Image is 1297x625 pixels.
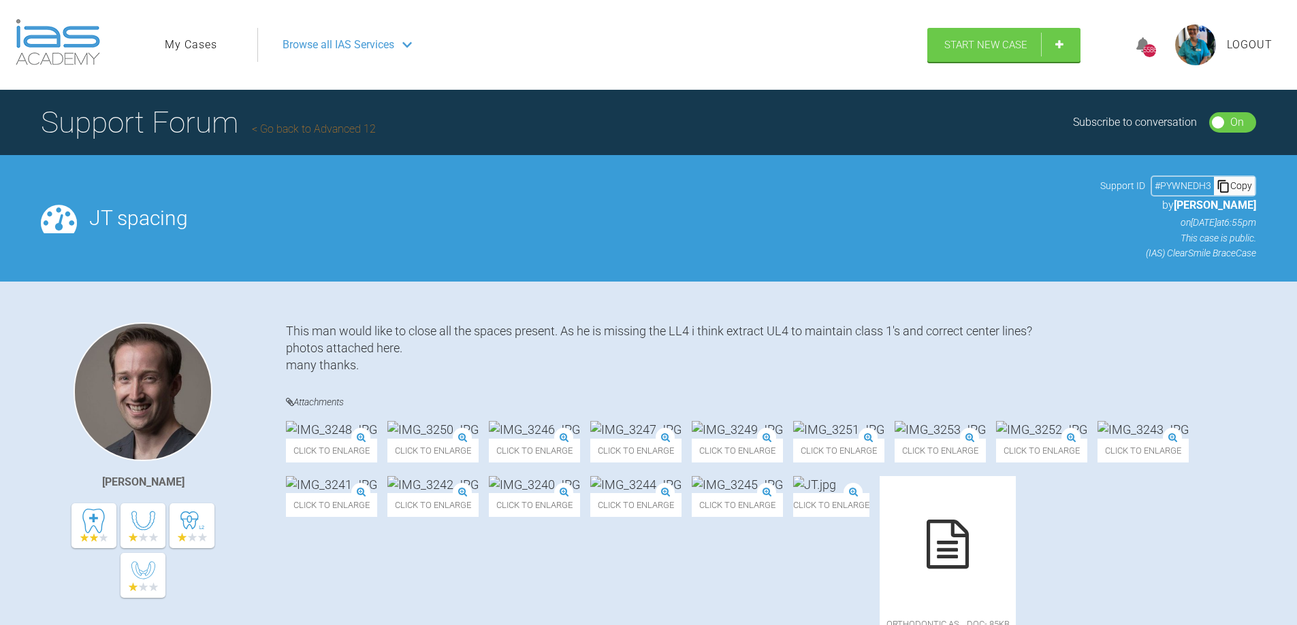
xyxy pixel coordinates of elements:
img: IMG_3251.JPG [793,421,884,438]
img: IMG_3252.JPG [996,421,1087,438]
span: Browse all IAS Services [283,36,394,54]
span: Click to enlarge [590,493,682,517]
span: Click to enlarge [387,439,479,462]
a: Go back to Advanced 12 [252,122,376,135]
img: James Crouch Baker [74,322,212,461]
img: IMG_3248.JPG [286,421,377,438]
div: 5586 [1143,44,1156,57]
img: IMG_3247.JPG [590,421,682,438]
p: on [DATE] at 6:55pm [1100,215,1256,230]
img: IMG_3245.JPG [692,476,783,493]
img: IMG_3243.JPG [1098,421,1189,438]
span: Click to enlarge [692,439,783,462]
span: Click to enlarge [590,439,682,462]
img: IMG_3250.JPG [387,421,479,438]
span: Click to enlarge [793,439,884,462]
a: Logout [1227,36,1272,54]
p: (IAS) ClearSmile Brace Case [1100,246,1256,260]
h2: JT spacing [89,208,1088,229]
img: IMG_3249.JPG [692,421,783,438]
span: Click to enlarge [489,493,580,517]
span: Click to enlarge [996,439,1087,462]
a: Start New Case [927,28,1080,62]
a: My Cases [165,36,217,54]
img: profile.png [1175,24,1216,65]
span: Click to enlarge [387,493,479,517]
span: Click to enlarge [1098,439,1189,462]
div: Subscribe to conversation [1073,114,1197,131]
span: [PERSON_NAME] [1174,199,1256,212]
span: Click to enlarge [895,439,986,462]
h4: Attachments [286,394,1256,411]
img: IMG_3244.JPG [590,476,682,493]
span: Click to enlarge [692,493,783,517]
p: This case is public. [1100,231,1256,246]
span: Support ID [1100,178,1145,193]
img: IMG_3253.JPG [895,421,986,438]
span: Click to enlarge [286,493,377,517]
img: IMG_3241.JPG [286,476,377,493]
img: IMG_3242.JPG [387,476,479,493]
span: Click to enlarge [286,439,377,462]
img: JT.jpg [793,476,836,493]
div: On [1230,114,1244,131]
img: IMG_3240.JPG [489,476,580,493]
h1: Support Forum [41,99,376,146]
img: IMG_3246.JPG [489,421,580,438]
div: # PYWNEDH3 [1152,178,1214,193]
p: by [1100,197,1256,214]
span: Start New Case [944,39,1027,51]
div: Copy [1214,177,1255,195]
span: Click to enlarge [793,493,869,517]
span: Click to enlarge [489,439,580,462]
div: [PERSON_NAME] [102,473,185,491]
img: logo-light.3e3ef733.png [16,19,100,65]
div: This man would like to close all the spaces present. As he is missing the LL4 i think extract UL4... [286,322,1256,374]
